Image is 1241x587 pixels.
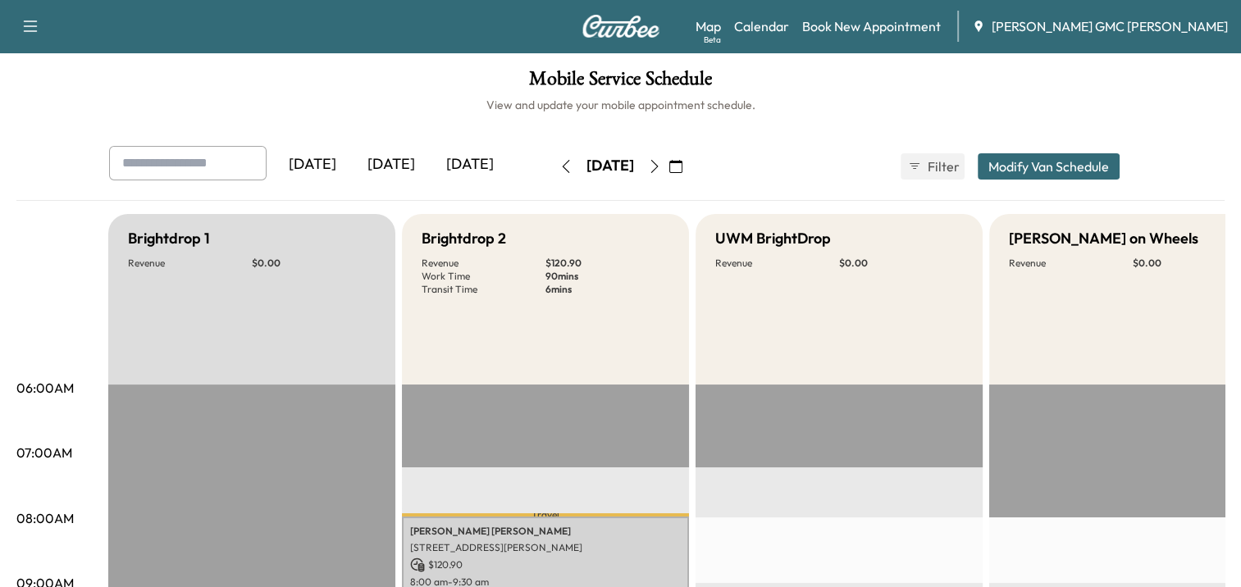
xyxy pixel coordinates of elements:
[715,227,831,250] h5: UWM BrightDrop
[422,227,506,250] h5: Brightdrop 2
[545,257,669,270] p: $ 120.90
[410,541,681,554] p: [STREET_ADDRESS][PERSON_NAME]
[431,146,509,184] div: [DATE]
[128,257,252,270] p: Revenue
[696,16,721,36] a: MapBeta
[422,270,545,283] p: Work Time
[992,16,1228,36] span: [PERSON_NAME] GMC [PERSON_NAME]
[16,69,1225,97] h1: Mobile Service Schedule
[715,257,839,270] p: Revenue
[978,153,1120,180] button: Modify Van Schedule
[545,270,669,283] p: 90 mins
[352,146,431,184] div: [DATE]
[928,157,957,176] span: Filter
[16,97,1225,113] h6: View and update your mobile appointment schedule.
[402,513,689,516] p: Travel
[410,557,681,572] p: $ 120.90
[16,378,74,398] p: 06:00AM
[1009,227,1198,250] h5: [PERSON_NAME] on Wheels
[422,257,545,270] p: Revenue
[422,283,545,296] p: Transit Time
[582,15,660,38] img: Curbee Logo
[410,525,681,538] p: [PERSON_NAME] [PERSON_NAME]
[839,257,963,270] p: $ 0.00
[545,283,669,296] p: 6 mins
[734,16,789,36] a: Calendar
[901,153,965,180] button: Filter
[16,508,74,528] p: 08:00AM
[252,257,376,270] p: $ 0.00
[586,156,634,176] div: [DATE]
[128,227,210,250] h5: Brightdrop 1
[802,16,941,36] a: Book New Appointment
[16,443,72,462] p: 07:00AM
[704,34,721,46] div: Beta
[273,146,352,184] div: [DATE]
[1009,257,1133,270] p: Revenue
